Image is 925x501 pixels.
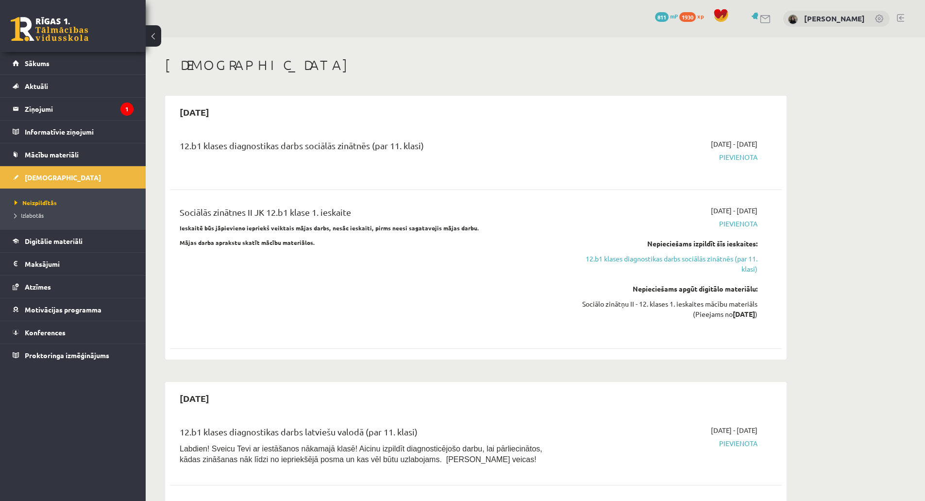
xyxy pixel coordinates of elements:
[13,143,134,166] a: Mācību materiāli
[15,211,44,219] span: Izlabotās
[13,75,134,97] a: Aktuāli
[25,121,134,143] legend: Informatīvie ziņojumi
[11,17,88,41] a: Rīgas 1. Tālmācības vidusskola
[655,12,678,20] a: 811 mP
[25,82,48,90] span: Aktuāli
[180,445,542,464] span: Labdien! Sveicu Tevi ar iestāšanos nākamajā klasē! Aicinu izpildīt diagnosticējošo darbu, lai pār...
[655,12,669,22] span: 811
[697,12,704,20] span: xp
[170,101,219,123] h2: [DATE]
[13,121,134,143] a: Informatīvie ziņojumi
[13,52,134,74] a: Sākums
[574,152,757,162] span: Pievienota
[13,298,134,321] a: Motivācijas programma
[170,387,219,410] h2: [DATE]
[180,224,479,232] strong: Ieskaitē būs jāpievieno iepriekš veiktais mājas darbs, nesāc ieskaiti, pirms neesi sagatavojis mā...
[711,206,757,216] span: [DATE] - [DATE]
[25,328,66,337] span: Konferences
[574,299,757,319] div: Sociālo zinātņu II - 12. klases 1. ieskaites mācību materiāls (Pieejams no )
[180,206,560,224] div: Sociālās zinātnes II JK 12.b1 klase 1. ieskaite
[25,237,83,245] span: Digitālie materiāli
[788,15,798,24] img: Linda Blūma
[13,276,134,298] a: Atzīmes
[574,284,757,294] div: Nepieciešams apgūt digitālo materiālu:
[25,173,101,182] span: [DEMOGRAPHIC_DATA]
[574,239,757,249] div: Nepieciešams izpildīt šīs ieskaites:
[15,199,57,207] span: Neizpildītās
[574,254,757,274] a: 12.b1 klases diagnostikas darbs sociālās zinātnēs (par 11. klasi)
[13,253,134,275] a: Maksājumi
[25,351,109,360] span: Proktoringa izmēģinājums
[180,139,560,157] div: 12.b1 klases diagnostikas darbs sociālās zinātnēs (par 11. klasi)
[13,344,134,366] a: Proktoringa izmēģinājums
[733,310,755,318] strong: [DATE]
[120,103,134,116] i: 1
[25,150,79,159] span: Mācību materiāli
[15,211,136,220] a: Izlabotās
[13,166,134,189] a: [DEMOGRAPHIC_DATA]
[711,425,757,435] span: [DATE] - [DATE]
[13,98,134,120] a: Ziņojumi1
[13,321,134,344] a: Konferences
[180,239,315,246] strong: Mājas darba aprakstu skatīt mācību materiālos.
[679,12,696,22] span: 1930
[25,59,50,68] span: Sākums
[574,438,757,449] span: Pievienota
[180,425,560,443] div: 12.b1 klases diagnostikas darbs latviešu valodā (par 11. klasi)
[13,230,134,252] a: Digitālie materiāli
[574,219,757,229] span: Pievienota
[670,12,678,20] span: mP
[711,139,757,149] span: [DATE] - [DATE]
[25,253,134,275] legend: Maksājumi
[15,198,136,207] a: Neizpildītās
[804,14,865,23] a: [PERSON_NAME]
[25,98,134,120] legend: Ziņojumi
[25,305,101,314] span: Motivācijas programma
[165,57,787,73] h1: [DEMOGRAPHIC_DATA]
[679,12,708,20] a: 1930 xp
[25,282,51,291] span: Atzīmes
